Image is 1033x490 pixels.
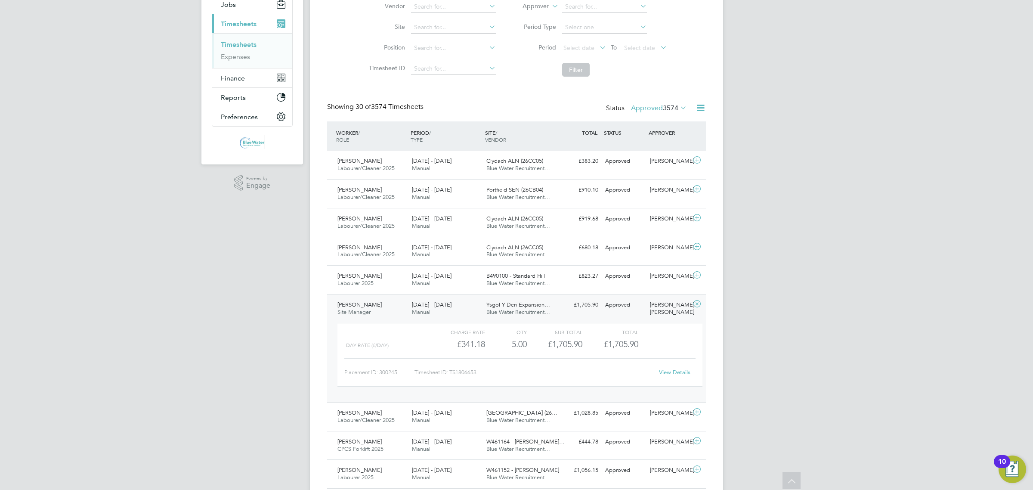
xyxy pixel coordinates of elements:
span: [DATE] - [DATE] [412,157,452,164]
input: Search for... [411,1,496,13]
button: Open Resource Center, 10 new notifications [999,456,1026,483]
span: / [495,129,497,136]
div: SITE [483,125,557,147]
div: Approved [602,183,646,197]
span: Manual [412,164,430,172]
div: Approved [602,435,646,449]
span: Engage [246,182,270,189]
div: [PERSON_NAME] [646,406,691,420]
a: Timesheets [221,40,257,49]
span: Manual [412,474,430,481]
div: [PERSON_NAME] [PERSON_NAME] [646,298,691,319]
span: £1,705.90 [604,339,638,349]
span: Preferences [221,113,258,121]
span: Labourer/Cleaner 2025 [337,416,395,424]
div: Approved [602,406,646,420]
div: 10 [998,462,1006,473]
span: Blue Water Recruitment… [486,193,550,201]
span: Manual [412,193,430,201]
span: Manual [412,308,430,316]
span: Select date [624,44,655,52]
div: Charge rate [430,327,485,337]
span: Clydach ALN (26CC05) [486,157,543,164]
span: Site Manager [337,308,371,316]
span: Blue Water Recruitment… [486,474,550,481]
span: [DATE] - [DATE] [412,272,452,279]
span: [GEOGRAPHIC_DATA] (26… [486,409,557,416]
div: 5.00 [485,337,527,351]
div: STATUS [602,125,646,140]
span: [DATE] - [DATE] [412,186,452,193]
input: Search for... [562,1,647,13]
label: Approved [631,104,687,112]
div: Sub Total [527,327,582,337]
span: Jobs [221,0,236,9]
span: Clydach ALN (26CC05) [486,244,543,251]
div: Timesheet ID: TS1806653 [414,366,653,379]
input: Select one [562,22,647,34]
span: TOTAL [582,129,597,136]
span: [DATE] - [DATE] [412,215,452,222]
span: [DATE] - [DATE] [412,438,452,445]
a: Expenses [221,53,250,61]
span: [PERSON_NAME] [337,438,382,445]
span: W461164 - [PERSON_NAME]… [486,438,565,445]
div: Approved [602,212,646,226]
button: Filter [562,63,590,77]
div: Status [606,102,689,115]
span: Labourer 2025 [337,279,374,287]
span: [PERSON_NAME] [337,272,382,279]
label: Vendor [366,2,405,10]
span: Blue Water Recruitment… [486,445,550,453]
span: Labourer/Cleaner 2025 [337,222,395,229]
div: £1,028.85 [557,406,602,420]
span: B490100 - Standard Hill [486,272,545,279]
span: [PERSON_NAME] [337,409,382,416]
span: Manual [412,279,430,287]
div: [PERSON_NAME] [646,269,691,283]
span: Blue Water Recruitment… [486,251,550,258]
label: Position [366,43,405,51]
a: View Details [659,369,690,376]
div: [PERSON_NAME] [646,154,691,168]
button: Timesheets [212,14,292,33]
span: ROLE [336,136,349,143]
div: Approved [602,154,646,168]
span: [DATE] - [DATE] [412,409,452,416]
span: Ysgol Y Deri Expansion… [486,301,550,308]
span: Blue Water Recruitment… [486,416,550,424]
span: Labourer/Cleaner 2025 [337,193,395,201]
span: Clydach ALN (26CC05) [486,215,543,222]
span: Portfield SEN (26CB04) [486,186,543,193]
button: Preferences [212,107,292,126]
span: TYPE [411,136,423,143]
span: VENDOR [485,136,506,143]
span: 3574 Timesheets [356,102,424,111]
div: [PERSON_NAME] [646,212,691,226]
input: Search for... [411,42,496,54]
span: Labourer 2025 [337,474,374,481]
div: £1,056.15 [557,463,602,478]
div: £341.18 [430,337,485,351]
label: Approver [510,2,549,11]
a: Powered byEngage [234,175,271,191]
div: PERIOD [408,125,483,147]
span: / [429,129,431,136]
div: Total [582,327,638,337]
span: [PERSON_NAME] [337,186,382,193]
div: Timesheets [212,33,292,68]
a: Go to home page [212,135,293,149]
div: £1,705.90 [527,337,582,351]
div: APPROVER [646,125,691,140]
span: [DATE] - [DATE] [412,301,452,308]
span: [DATE] - [DATE] [412,466,452,474]
button: Reports [212,88,292,107]
span: 3574 [663,104,678,112]
input: Search for... [411,63,496,75]
span: Blue Water Recruitment… [486,164,550,172]
label: Period [517,43,556,51]
div: £1,705.90 [557,298,602,312]
div: £383.20 [557,154,602,168]
button: Finance [212,68,292,87]
span: Powered by [246,175,270,182]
